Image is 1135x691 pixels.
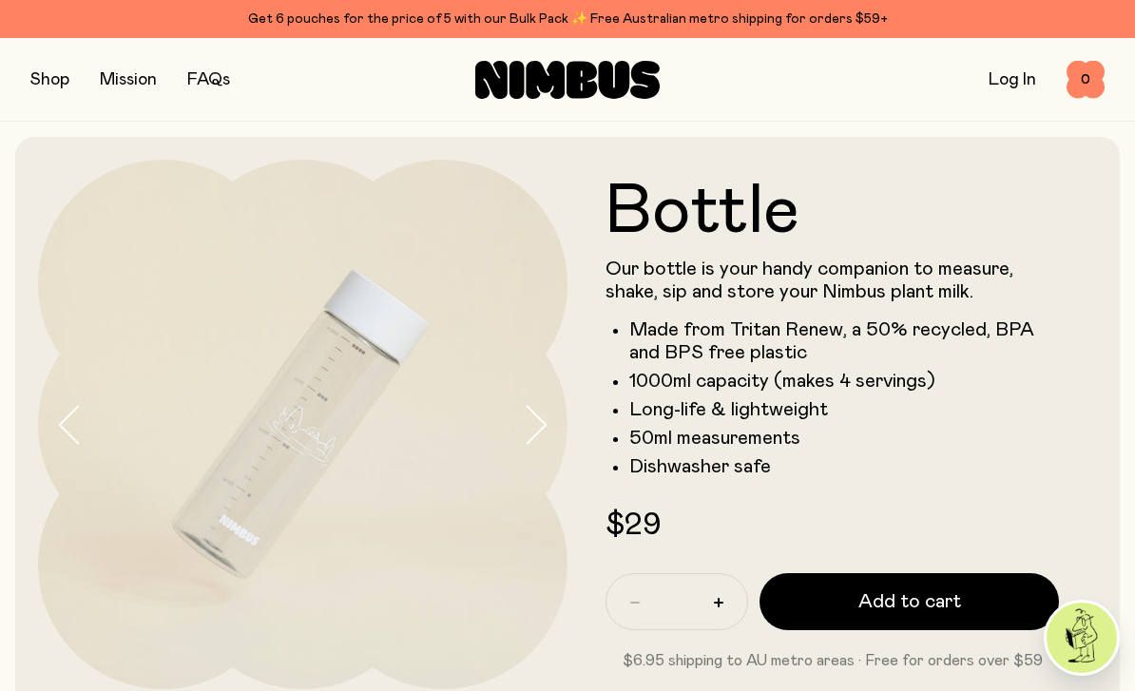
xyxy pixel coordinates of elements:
[1067,61,1105,99] button: 0
[606,649,1059,672] p: $6.95 shipping to AU metro areas · Free for orders over $59
[858,588,961,615] span: Add to cart
[1047,603,1117,673] img: agent
[760,573,1059,630] button: Add to cart
[629,455,1059,478] li: Dishwasher safe
[989,71,1036,88] a: Log In
[606,510,661,541] span: $29
[100,71,157,88] a: Mission
[629,318,1059,364] li: Made from Tritan Renew, a 50% recycled, BPA and BPS free plastic
[606,258,1059,303] p: Our bottle is your handy companion to measure, shake, sip and store your Nimbus plant milk.
[606,178,1059,246] h1: Bottle
[629,398,1059,421] li: Long-life & lightweight
[629,370,1059,393] li: 1000ml capacity (makes 4 servings)
[187,71,230,88] a: FAQs
[30,8,1105,30] div: Get 6 pouches for the price of 5 with our Bulk Pack ✨ Free Australian metro shipping for orders $59+
[629,427,1059,450] li: 50ml measurements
